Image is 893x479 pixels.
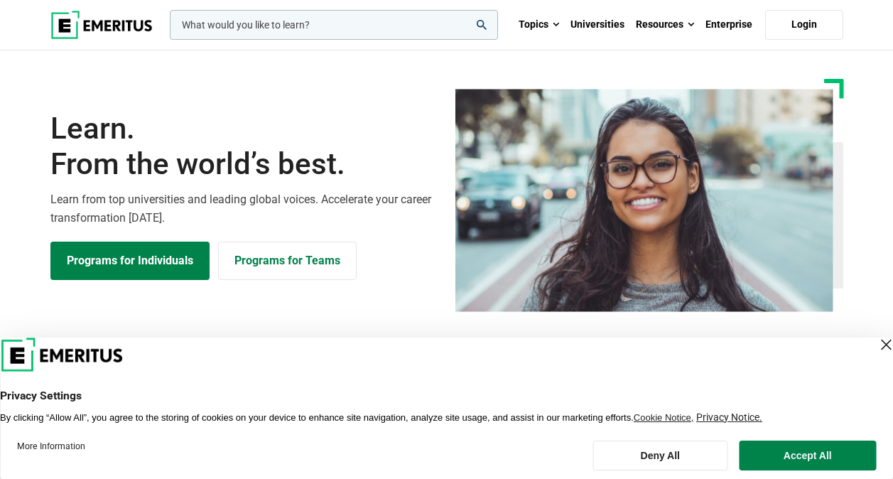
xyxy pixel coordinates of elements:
[50,146,438,182] span: From the world’s best.
[170,10,498,40] input: woocommerce-product-search-field-0
[50,190,438,227] p: Learn from top universities and leading global voices. Accelerate your career transformation [DATE].
[455,89,833,312] img: Learn from the world's best
[765,10,843,40] a: Login
[218,242,357,280] a: Explore for Business
[50,242,210,280] a: Explore Programs
[50,111,438,183] h1: Learn.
